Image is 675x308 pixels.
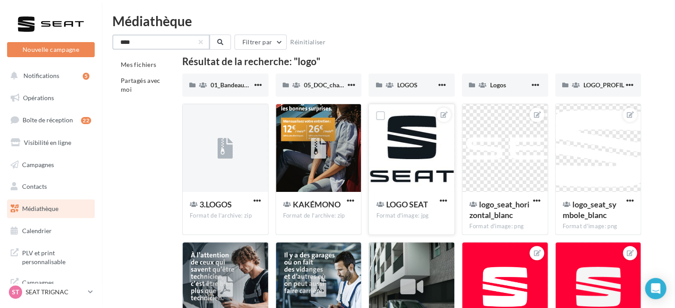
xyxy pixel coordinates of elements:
[5,89,96,107] a: Opérations
[12,288,19,296] span: ST
[376,212,447,220] div: Format d'image: jpg
[24,139,71,146] span: Visibilité en ligne
[386,199,428,209] span: LOGO SEAT
[283,212,354,220] div: Format de l'archive: zip
[83,73,89,80] div: 5
[22,205,58,212] span: Médiathèque
[5,199,96,218] a: Médiathèque
[469,222,541,230] div: Format d'image: png
[26,288,84,296] p: SEAT TRIGNAC
[490,81,506,89] span: Logos
[5,133,96,152] a: Visibilité en ligne
[23,116,73,124] span: Boîte de réception
[5,156,96,174] a: Campagnes
[304,81,412,89] span: 05_DOC_charte graphique + Guidelines
[397,81,417,89] span: LOGOS
[293,199,341,209] span: KAKÉMONO
[234,35,287,50] button: Filtrer par
[5,66,93,85] button: Notifications 5
[583,81,624,89] span: LOGO_PROFIL
[211,81,289,89] span: 01_Bandeaux_Logos_Service
[5,222,96,240] a: Calendrier
[645,278,666,299] div: Open Intercom Messenger
[469,199,529,220] span: logo_seat_horizontal_blanc
[22,160,54,168] span: Campagnes
[182,57,641,66] div: Résultat de la recherche: "logo"
[563,222,634,230] div: Format d'image: png
[22,247,91,266] span: PLV et print personnalisable
[199,199,232,209] span: 3.LOGOS
[7,42,95,57] button: Nouvelle campagne
[22,227,52,234] span: Calendrier
[5,177,96,196] a: Contacts
[7,284,95,300] a: ST SEAT TRIGNAC
[121,77,161,93] span: Partagés avec moi
[22,183,47,190] span: Contacts
[5,110,96,129] a: Boîte de réception22
[5,273,96,299] a: Campagnes DataOnDemand
[81,117,91,124] div: 22
[287,37,329,47] button: Réinitialiser
[22,277,91,296] span: Campagnes DataOnDemand
[23,72,59,79] span: Notifications
[112,14,664,27] div: Médiathèque
[5,243,96,269] a: PLV et print personnalisable
[563,199,617,220] span: logo_seat_symbole_blanc
[23,94,54,101] span: Opérations
[190,212,261,220] div: Format de l'archive: zip
[121,61,156,68] span: Mes fichiers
